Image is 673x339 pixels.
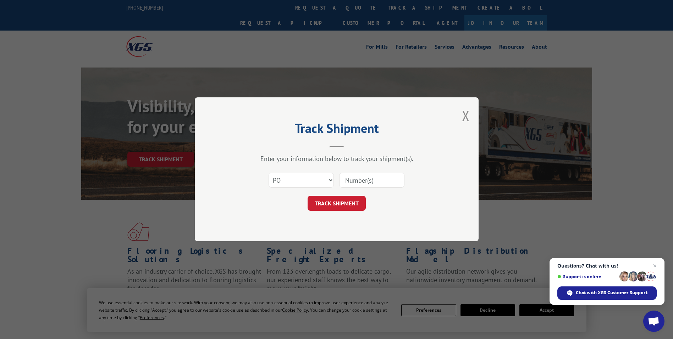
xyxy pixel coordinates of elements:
[230,155,443,163] div: Enter your information below to track your shipment(s).
[557,263,657,269] span: Questions? Chat with us!
[651,262,659,270] span: Close chat
[576,290,647,296] span: Chat with XGS Customer Support
[230,123,443,137] h2: Track Shipment
[339,173,404,188] input: Number(s)
[643,311,664,332] div: Open chat
[308,196,366,211] button: TRACK SHIPMENT
[557,286,657,300] div: Chat with XGS Customer Support
[557,274,617,279] span: Support is online
[462,106,470,125] button: Close modal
